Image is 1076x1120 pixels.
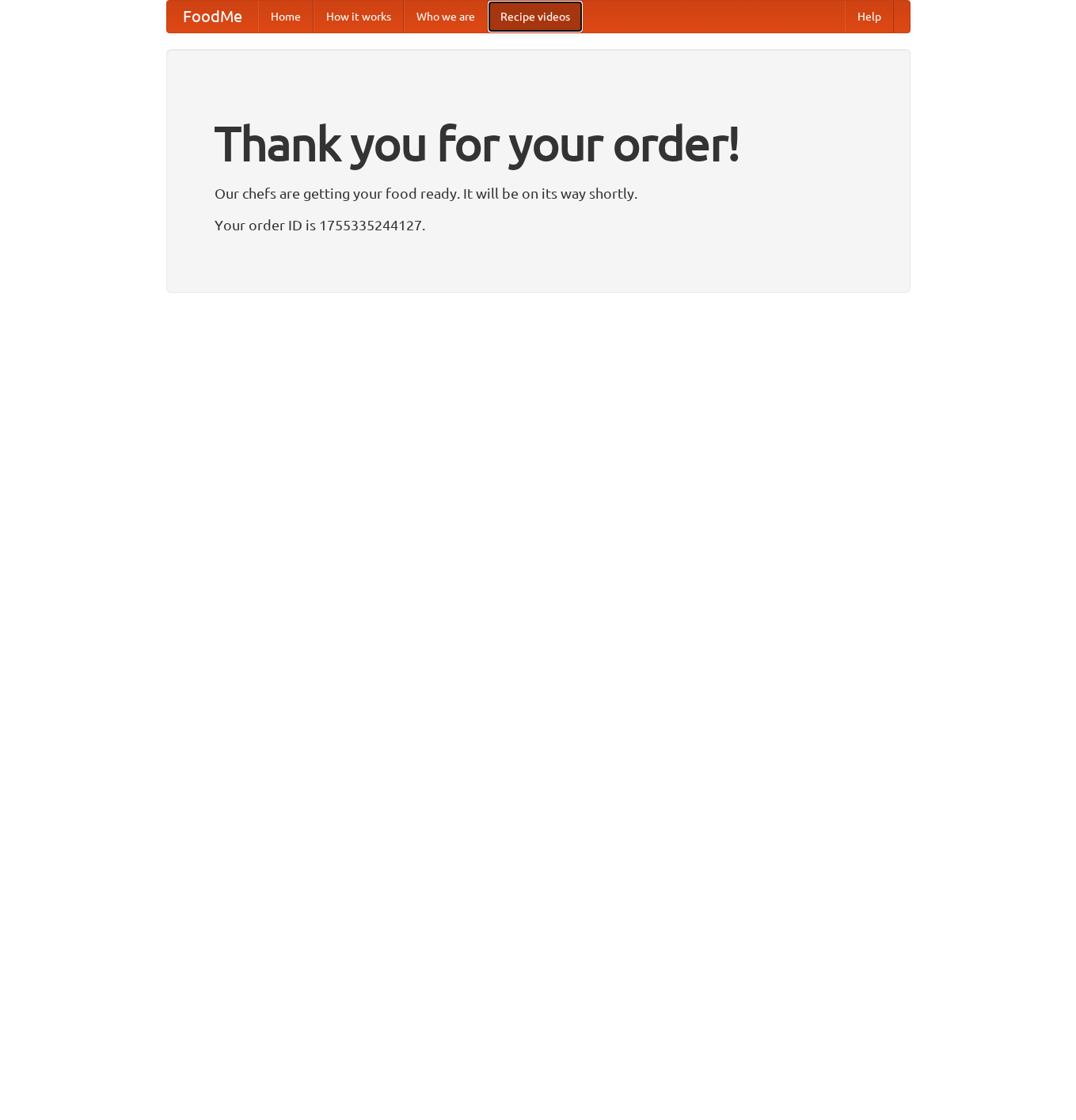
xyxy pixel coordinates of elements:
[845,1,894,32] a: Help
[215,181,862,205] p: Our chefs are getting your food ready. It will be on its way shortly.
[404,1,488,32] a: Who we are
[488,1,583,32] a: Recipe videos
[167,1,258,32] a: FoodMe
[314,1,404,32] a: How it works
[215,105,862,181] h1: Thank you for your order!
[215,213,862,237] p: Your order ID is 1755335244127.
[258,1,314,32] a: Home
